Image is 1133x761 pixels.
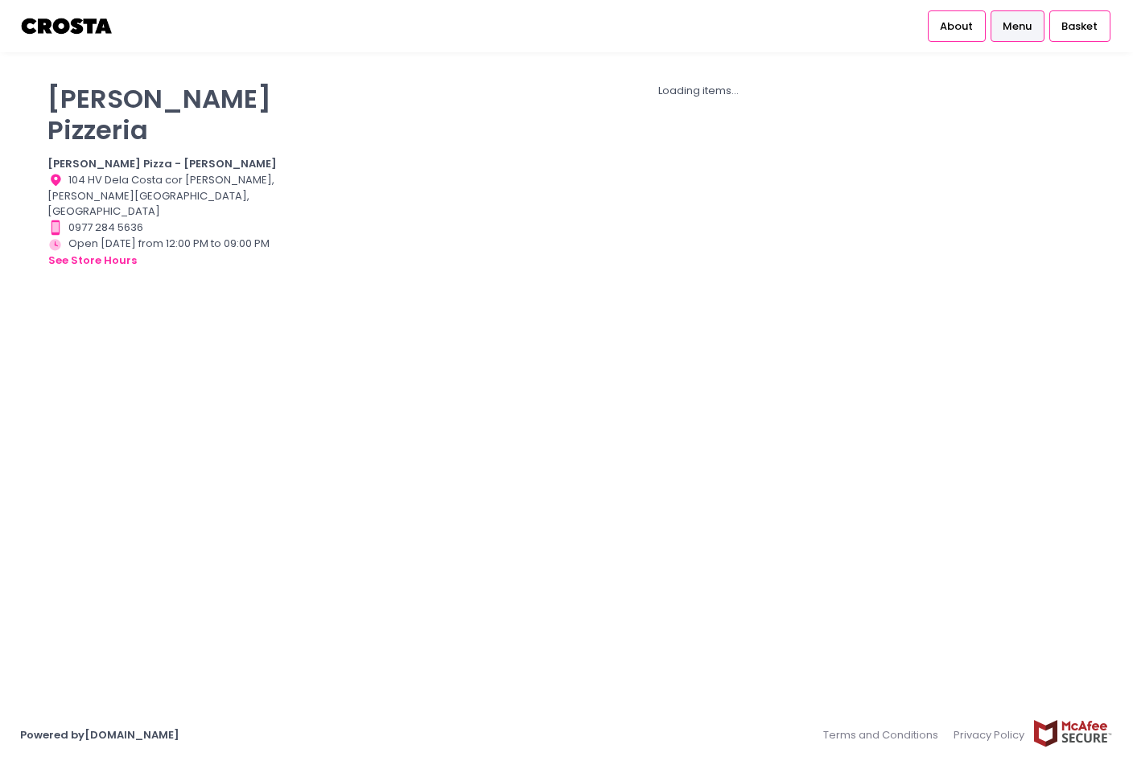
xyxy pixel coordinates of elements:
[47,156,277,171] b: [PERSON_NAME] Pizza - [PERSON_NAME]
[47,220,292,236] div: 0977 284 5636
[312,83,1086,99] div: Loading items...
[946,719,1033,751] a: Privacy Policy
[991,10,1044,41] a: Menu
[47,252,138,269] button: see store hours
[928,10,986,41] a: About
[47,83,292,146] p: [PERSON_NAME] Pizzeria
[1003,19,1032,35] span: Menu
[940,19,973,35] span: About
[47,172,292,220] div: 104 HV Dela Costa cor [PERSON_NAME], [PERSON_NAME][GEOGRAPHIC_DATA], [GEOGRAPHIC_DATA]
[20,12,114,40] img: logo
[47,236,292,269] div: Open [DATE] from 12:00 PM to 09:00 PM
[823,719,946,751] a: Terms and Conditions
[20,727,179,742] a: Powered by[DOMAIN_NAME]
[1061,19,1098,35] span: Basket
[1032,719,1113,747] img: mcafee-secure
